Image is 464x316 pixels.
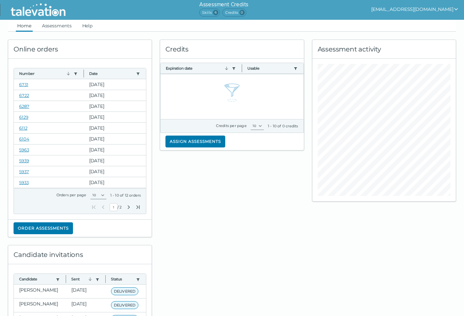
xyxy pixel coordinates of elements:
span: Total Pages [119,205,122,210]
div: 1 - 10 of 12 orders [110,193,141,198]
clr-dg-cell: [DATE] [84,112,146,122]
a: 5937 [19,169,29,174]
label: Credits per page [216,123,247,128]
a: 5933 [19,180,29,185]
button: Column resize handle [103,272,108,286]
clr-dg-cell: [DATE] [84,177,146,188]
clr-dg-cell: [DATE] [84,155,146,166]
button: First Page [91,205,96,210]
button: Last Page [135,205,141,210]
clr-dg-cell: [PERSON_NAME] [14,285,66,298]
clr-dg-cell: [DATE] [84,123,146,133]
button: Order assessments [14,222,73,234]
a: 6287 [19,104,29,109]
a: 5939 [19,158,29,163]
a: 6129 [19,114,28,120]
a: Assessments [41,20,73,32]
button: Expiration date [166,66,229,71]
div: Credits [160,40,303,59]
a: 6722 [19,93,29,98]
button: Status [111,276,134,282]
label: Orders per page [56,193,87,197]
h6: Assessment Credits [199,1,248,9]
span: DELIVERED [111,287,139,295]
a: 6104 [19,136,29,142]
button: Column resize handle [64,272,68,286]
a: 5963 [19,147,29,152]
span: 0 [239,10,245,15]
button: Number [19,71,71,76]
span: 6 [213,10,218,15]
clr-dg-cell: [DATE] [84,144,146,155]
clr-dg-cell: [DATE] [84,134,146,144]
clr-dg-cell: [DATE] [66,299,106,312]
div: / [91,203,141,211]
div: Online orders [8,40,152,59]
div: Candidate invitations [8,245,152,264]
clr-dg-cell: [DATE] [84,90,146,101]
img: Talevation_Logo_Transparent_white.png [8,2,68,18]
clr-dg-cell: [DATE] [84,166,146,177]
a: Help [81,20,94,32]
button: Column resize handle [82,66,86,80]
button: Candidate [19,276,53,282]
button: Usable [247,66,291,71]
a: Home [16,20,33,32]
button: Previous Page [100,205,106,210]
clr-dg-cell: [DATE] [84,79,146,90]
button: Date [89,71,134,76]
input: Current Page [110,203,118,211]
button: Next Page [126,205,131,210]
div: Assessment activity [312,40,456,59]
clr-dg-cell: [DATE] [66,285,106,298]
button: Sent [71,276,93,282]
span: DELIVERED [111,301,139,309]
a: 6112 [19,125,27,131]
span: Skills [199,9,220,16]
clr-dg-cell: [PERSON_NAME] [14,299,66,312]
button: show user actions [371,5,459,13]
span: Credits [222,9,246,16]
button: Column resize handle [240,61,244,75]
a: 6731 [19,82,28,87]
div: 1 - 10 of 0 credits [268,123,298,129]
clr-dg-cell: [DATE] [84,101,146,111]
button: Assign assessments [165,136,225,147]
